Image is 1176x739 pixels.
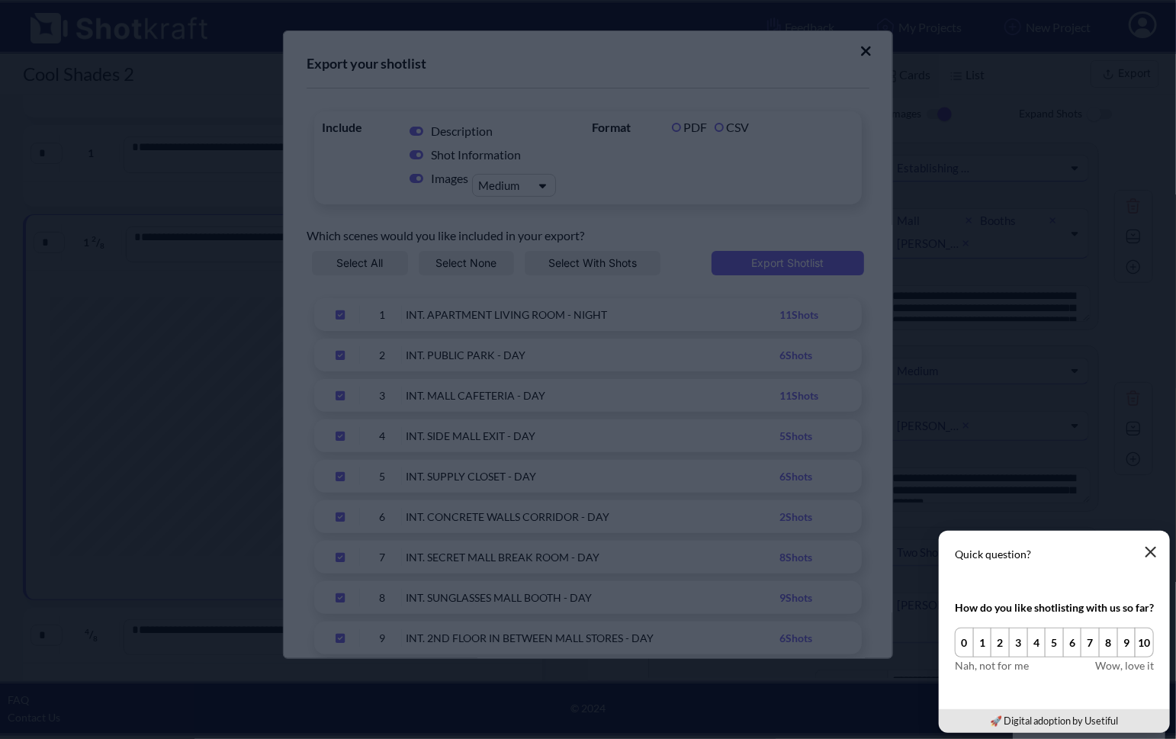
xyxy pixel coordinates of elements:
[1099,628,1118,657] button: 8
[955,547,1154,562] p: Quick question?
[1063,628,1082,657] button: 6
[955,628,974,657] button: 0
[991,715,1119,727] a: 🚀 Digital adoption by Usetiful
[1117,628,1136,657] button: 9
[991,628,1010,657] button: 2
[1045,628,1064,657] button: 5
[1135,628,1154,657] button: 10
[1027,628,1046,657] button: 4
[955,657,1029,673] span: Nah, not for me
[973,628,992,657] button: 1
[955,599,1154,615] div: How do you like shotlisting with us so far?
[1095,657,1154,673] span: Wow, love it
[1081,628,1100,657] button: 7
[1009,628,1028,657] button: 3
[11,13,141,24] div: Online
